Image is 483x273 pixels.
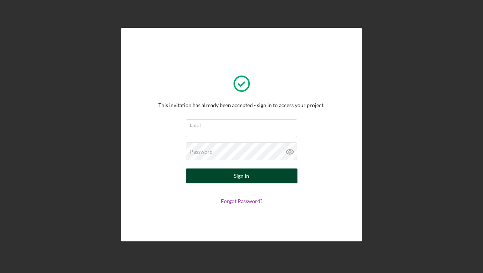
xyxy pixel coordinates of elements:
a: Forgot Password? [221,198,263,204]
div: Sign In [234,168,249,183]
label: Password [190,149,213,155]
label: Email [190,120,297,128]
div: This invitation has already been accepted - sign in to access your project. [158,102,325,108]
button: Sign In [186,168,297,183]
